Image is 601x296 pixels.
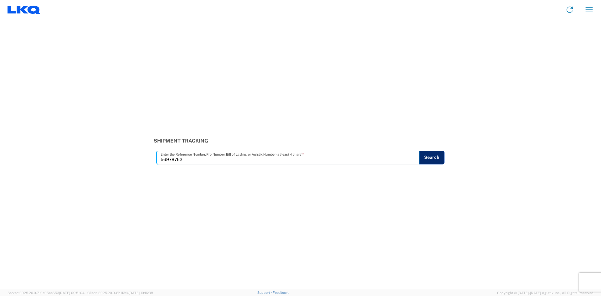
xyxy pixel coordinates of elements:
[8,291,85,295] span: Server: 2025.20.0-710e05ee653
[59,291,85,295] span: [DATE] 09:51:04
[497,290,593,296] span: Copyright © [DATE]-[DATE] Agistix Inc., All Rights Reserved
[419,151,444,164] button: Search
[257,291,273,294] a: Support
[87,291,153,295] span: Client: 2025.20.0-8b113f4
[154,138,448,144] h3: Shipment Tracking
[129,291,153,295] span: [DATE] 10:16:38
[273,291,289,294] a: Feedback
